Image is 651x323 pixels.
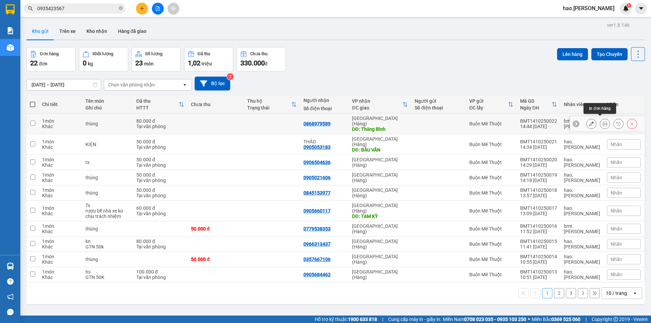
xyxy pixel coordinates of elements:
button: Trên xe [54,23,81,39]
div: 1 món [42,254,79,259]
div: 0905684462 [303,272,331,277]
div: Khác [42,244,79,249]
span: search [28,6,33,11]
div: [GEOGRAPHIC_DATA] (Hàng) [352,172,408,183]
div: Chi tiết [42,102,79,107]
button: Khối lượng0kg [79,47,128,72]
div: Khác [42,178,79,183]
div: KIỆN [85,142,130,147]
div: 14:29 [DATE] [520,162,557,168]
div: In đơn hàng [584,103,616,114]
div: 11:41 [DATE] [520,244,557,249]
div: [GEOGRAPHIC_DATA] (Hàng) [352,239,408,249]
div: thùng [85,190,130,196]
span: question-circle [7,278,14,285]
span: 1,02 [188,59,200,67]
div: Số điện thoại [415,105,462,110]
span: | [382,316,383,323]
div: hs [85,269,130,275]
button: Chưa thu330.000đ [237,47,286,72]
button: Tạo Chuyến [591,48,628,60]
div: hao.thaison [564,269,600,280]
div: 1 món [42,205,79,211]
button: 3 [566,288,576,298]
div: Nhân viên [564,102,600,107]
span: caret-down [638,5,644,12]
div: hao.thaison [564,139,600,150]
div: Người gửi [415,98,462,104]
div: 1 món [42,269,79,275]
div: Tên món [85,98,130,104]
button: Đã thu1,02 triệu [184,47,233,72]
th: Toggle SortBy [133,96,188,114]
button: Đơn hàng22đơn [26,47,76,72]
div: Buôn Mê Thuột [469,142,513,147]
button: plus [136,3,148,15]
span: Miền Bắc [532,316,580,323]
button: Lên hàng [557,48,588,60]
div: VP nhận [352,98,402,104]
div: VP gửi [469,98,508,104]
div: DĐ: Thăng Bình [352,126,408,132]
div: Tại văn phòng [136,162,184,168]
div: 50.000 đ [136,139,184,144]
div: 0906504636 [303,160,331,165]
span: món [144,61,154,66]
div: BMT1410250015 [520,239,557,244]
div: Buôn Mê Thuột [469,190,513,196]
div: Tại văn phòng [136,144,184,150]
span: copyright [613,317,618,322]
svg: open [182,82,188,87]
button: aim [167,3,179,15]
th: Toggle SortBy [244,96,300,114]
div: 100.000 đ [136,269,184,275]
div: Đơn hàng [40,52,59,56]
button: file-add [152,3,164,15]
span: Nhãn [611,257,622,262]
div: rượu bể nhà xe ko chịu trách nhiệm [85,208,130,219]
button: caret-down [635,3,647,15]
span: Nhãn [611,142,622,147]
div: 1 món [42,172,79,178]
div: BMT1410250016 [520,223,557,229]
div: HTTT [136,105,179,110]
div: 0868979589 [303,121,331,126]
span: close-circle [119,5,123,12]
div: 14:34 [DATE] [520,144,557,150]
div: 1 món [42,157,79,162]
div: 80.000 đ [136,239,184,244]
img: warehouse-icon [7,44,14,51]
div: [GEOGRAPHIC_DATA] (Hàng) [352,269,408,280]
div: 0966313437 [303,241,331,247]
div: BMT1410250017 [520,205,557,211]
img: warehouse-icon [7,263,14,270]
div: 11:52 [DATE] [520,229,557,234]
span: notification [7,294,14,300]
div: 0905660117 [303,208,331,214]
strong: 0708 023 035 - 0935 103 250 [464,317,526,322]
span: aim [171,6,176,11]
span: ⚪️ [528,318,530,321]
div: Chưa thu [191,102,240,107]
div: 1 món [42,118,79,124]
div: Buôn Mê Thuột [469,257,513,262]
div: thùng [85,257,130,262]
div: 1 món [42,187,79,193]
div: [GEOGRAPHIC_DATA] (Hàng) [352,187,408,198]
div: 50.000 đ [136,187,184,193]
th: Toggle SortBy [466,96,517,114]
div: Trạng thái [247,105,291,110]
div: 60.000 đ [136,205,184,211]
div: Khác [42,211,79,216]
div: Số điện thoại [303,106,346,111]
span: close-circle [119,6,123,10]
span: đơn [39,61,47,66]
div: Khác [42,259,79,265]
div: Khác [42,275,79,280]
span: 1 [628,3,630,8]
div: Người nhận [303,98,346,103]
div: 0905053183 [303,144,331,150]
div: 1 món [42,239,79,244]
div: bmt.thaison [564,223,600,234]
span: 0 [83,59,86,67]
